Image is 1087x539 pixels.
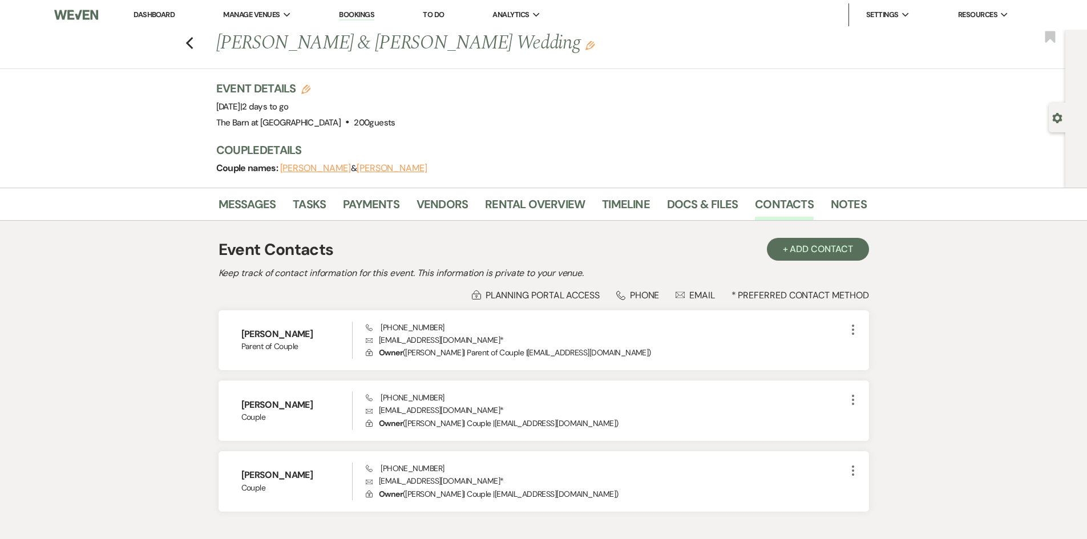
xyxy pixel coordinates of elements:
span: Manage Venues [223,9,280,21]
span: Owner [379,489,403,499]
a: Timeline [602,195,650,220]
a: Tasks [293,195,326,220]
p: ( [PERSON_NAME] | Couple | [EMAIL_ADDRESS][DOMAIN_NAME] ) [366,417,846,429]
span: Couple names: [216,162,280,174]
span: [DATE] [216,101,289,112]
img: Weven Logo [54,3,98,27]
button: [PERSON_NAME] [280,164,351,173]
a: Payments [343,195,399,220]
span: [PHONE_NUMBER] [366,463,444,473]
span: 200 guests [354,117,395,128]
span: & [280,163,427,174]
div: Planning Portal Access [472,289,600,301]
span: Resources [958,9,997,21]
button: + Add Contact [767,238,869,261]
span: | [240,101,289,112]
h1: [PERSON_NAME] & [PERSON_NAME] Wedding [216,30,728,57]
span: Analytics [492,9,529,21]
a: Contacts [755,195,814,220]
span: Owner [379,418,403,428]
div: * Preferred Contact Method [219,289,869,301]
span: Owner [379,347,403,358]
span: Settings [866,9,899,21]
h1: Event Contacts [219,238,334,262]
button: Open lead details [1052,112,1062,123]
h6: [PERSON_NAME] [241,399,353,411]
p: [EMAIL_ADDRESS][DOMAIN_NAME] * [366,475,846,487]
span: Couple [241,411,353,423]
a: Dashboard [134,10,175,19]
button: [PERSON_NAME] [357,164,427,173]
p: ( [PERSON_NAME] | Parent of Couple | [EMAIL_ADDRESS][DOMAIN_NAME] ) [366,346,846,359]
span: Couple [241,482,353,494]
span: 2 days to go [242,101,288,112]
a: Vendors [417,195,468,220]
span: [PHONE_NUMBER] [366,322,444,333]
span: Parent of Couple [241,341,353,352]
a: Rental Overview [485,195,585,220]
div: Email [676,289,715,301]
a: Messages [219,195,276,220]
p: ( [PERSON_NAME] | Couple | [EMAIL_ADDRESS][DOMAIN_NAME] ) [366,488,846,500]
a: Notes [831,195,867,220]
a: Docs & Files [667,195,738,220]
div: Phone [616,289,660,301]
h6: [PERSON_NAME] [241,469,353,481]
button: Edit [585,40,595,50]
p: [EMAIL_ADDRESS][DOMAIN_NAME] * [366,404,846,416]
span: [PHONE_NUMBER] [366,392,444,403]
h3: Couple Details [216,142,855,158]
a: Bookings [339,10,374,21]
h2: Keep track of contact information for this event. This information is private to your venue. [219,266,869,280]
span: The Barn at [GEOGRAPHIC_DATA] [216,117,341,128]
a: To Do [423,10,444,19]
p: [EMAIL_ADDRESS][DOMAIN_NAME] * [366,334,846,346]
h6: [PERSON_NAME] [241,328,353,341]
h3: Event Details [216,80,395,96]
